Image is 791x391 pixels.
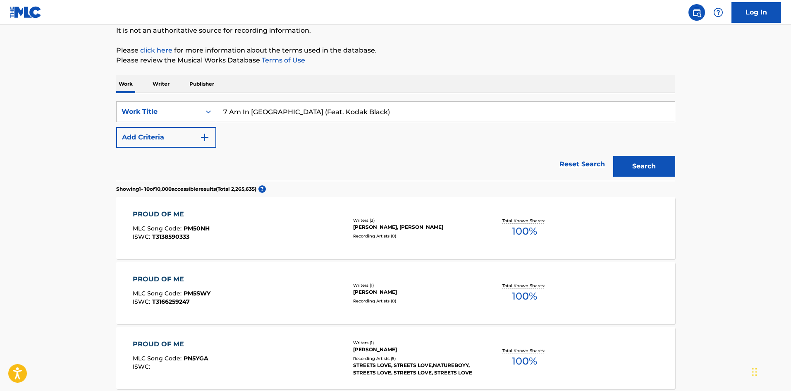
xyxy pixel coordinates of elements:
[152,233,189,240] span: T3138590333
[731,2,781,23] a: Log In
[116,197,675,259] a: PROUD OF MEMLC Song Code:PM50NHISWC:T3138590333Writers (2)[PERSON_NAME], [PERSON_NAME]Recording A...
[133,355,184,362] span: MLC Song Code :
[133,209,210,219] div: PROUD OF ME
[133,274,210,284] div: PROUD OF ME
[710,4,726,21] div: Help
[200,132,210,142] img: 9d2ae6d4665cec9f34b9.svg
[116,46,675,55] p: Please for more information about the terms used in the database.
[512,354,537,369] span: 100 %
[184,225,210,232] span: PM50NH
[258,185,266,193] span: ?
[692,7,702,17] img: search
[116,55,675,65] p: Please review the Musical Works Database
[750,351,791,391] iframe: Chat Widget
[260,56,305,64] a: Terms of Use
[353,355,478,362] div: Recording Artists ( 5 )
[713,7,723,17] img: help
[133,298,152,305] span: ISWC :
[133,290,184,297] span: MLC Song Code :
[353,340,478,346] div: Writers ( 1 )
[116,101,675,181] form: Search Form
[184,290,210,297] span: PM5SWY
[184,355,208,362] span: PN5YGA
[512,289,537,304] span: 100 %
[353,362,478,377] div: STREETS LOVE, STREETS LOVE,NATUREBOYY, STREETS LOVE, STREETS LOVE, STREETS LOVE
[116,75,135,93] p: Work
[116,327,675,389] a: PROUD OF MEMLC Song Code:PN5YGAISWC:Writers (1)[PERSON_NAME]Recording Artists (5)STREETS LOVE, ST...
[133,233,152,240] span: ISWC :
[353,298,478,304] div: Recording Artists ( 0 )
[133,339,208,349] div: PROUD OF ME
[10,6,42,18] img: MLC Logo
[353,217,478,223] div: Writers ( 2 )
[133,225,184,232] span: MLC Song Code :
[353,288,478,296] div: [PERSON_NAME]
[353,346,478,353] div: [PERSON_NAME]
[502,348,547,354] p: Total Known Shares:
[187,75,217,93] p: Publisher
[688,4,705,21] a: Public Search
[353,223,478,231] div: [PERSON_NAME], [PERSON_NAME]
[555,155,609,173] a: Reset Search
[133,363,152,370] span: ISWC :
[140,46,172,54] a: click here
[116,185,256,193] p: Showing 1 - 10 of 10,000 accessible results (Total 2,265,635 )
[116,262,675,324] a: PROUD OF MEMLC Song Code:PM5SWYISWC:T3166259247Writers (1)[PERSON_NAME]Recording Artists (0)Total...
[122,107,196,117] div: Work Title
[116,127,216,148] button: Add Criteria
[116,26,675,36] p: It is not an authoritative source for recording information.
[152,298,190,305] span: T3166259247
[512,224,537,239] span: 100 %
[353,282,478,288] div: Writers ( 1 )
[752,360,757,384] div: Drag
[353,233,478,239] div: Recording Artists ( 0 )
[150,75,172,93] p: Writer
[613,156,675,177] button: Search
[502,218,547,224] p: Total Known Shares:
[502,283,547,289] p: Total Known Shares:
